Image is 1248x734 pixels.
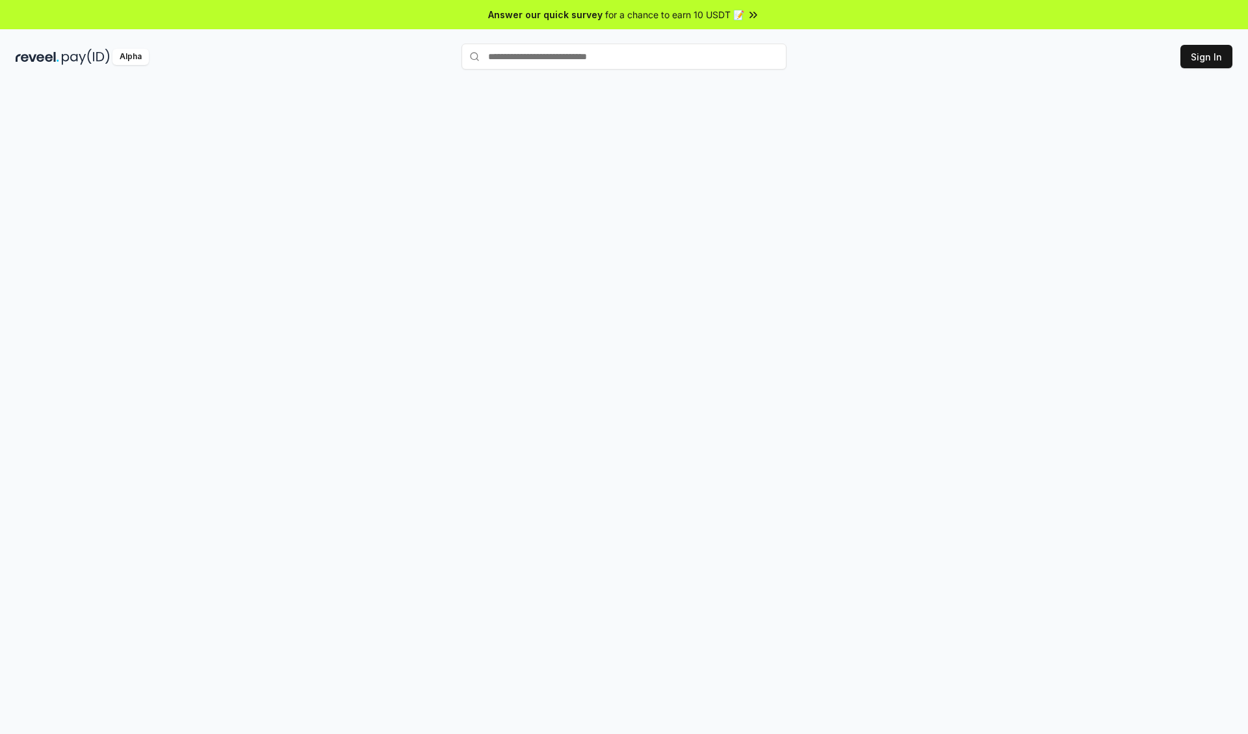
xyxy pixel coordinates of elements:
button: Sign In [1180,45,1232,68]
span: for a chance to earn 10 USDT 📝 [605,8,744,21]
img: reveel_dark [16,49,59,65]
div: Alpha [112,49,149,65]
span: Answer our quick survey [488,8,603,21]
img: pay_id [62,49,110,65]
